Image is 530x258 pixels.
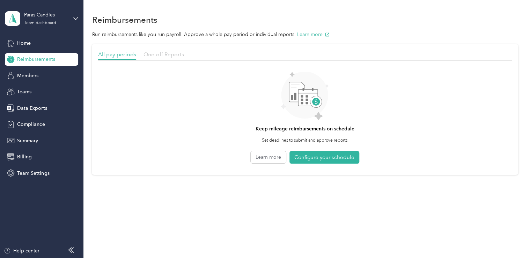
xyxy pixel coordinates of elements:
span: Home [17,40,31,47]
h1: Reimbursements [92,16,157,23]
button: Configure your schedule [289,151,359,164]
span: One-off Reports [143,51,184,58]
span: Billing [17,153,32,160]
span: Data Exports [17,105,47,112]
iframe: Everlance-gr Chat Button Frame [491,219,530,258]
span: Reimbursements [17,56,55,63]
span: All pay periods [98,51,136,58]
span: Team Settings [17,170,49,177]
p: Set deadlines to submit and approve reports. [262,137,348,144]
span: Teams [17,88,31,95]
div: Paras Candies [24,11,68,19]
div: Team dashboard [24,21,56,25]
button: Learn more [297,31,330,38]
p: Run reimbursements like you run payroll. Approve a whole pay period or individual reports. [92,31,518,38]
span: Compliance [17,121,45,128]
span: Summary [17,137,38,144]
button: Help center [4,247,39,255]
span: Members [17,72,38,79]
button: Learn more [251,151,286,163]
h4: Keep mileage reimbursements on schedule [256,125,354,132]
